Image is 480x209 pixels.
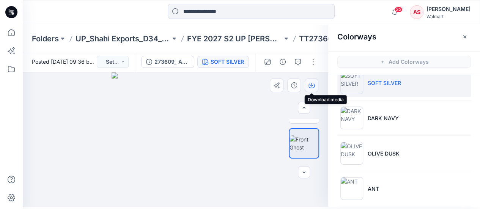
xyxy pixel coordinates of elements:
a: UP_Shahi Exports_D34_ [DEMOGRAPHIC_DATA] Bottoms [76,33,170,44]
div: [PERSON_NAME] [426,5,471,14]
button: 273609_ ADM_STRETCH POPLIN SHORTS [141,56,194,68]
button: Details [277,56,289,68]
img: Front Ghost [290,135,318,151]
span: Posted [DATE] 09:36 by [32,58,97,66]
div: Walmart [426,14,471,19]
p: DARK NAVY [368,114,399,122]
p: ANT [368,185,379,193]
span: 32 [394,6,403,13]
button: SOFT SILVER [197,56,249,68]
a: [PERSON_NAME] [94,58,137,65]
div: AS [410,5,423,19]
p: TT273609_ STRETCH POPLIN SHORTS [299,33,394,44]
p: SOFT SILVER [368,79,401,87]
img: SOFT SILVER [340,71,363,94]
a: FYE 2027 S2 UP [PERSON_NAME] [PERSON_NAME] [187,33,282,44]
div: SOFT SILVER [211,58,244,66]
img: ANT [340,177,363,200]
img: OLIVE DUSK [340,142,363,165]
div: 273609_ ADM_STRETCH POPLIN SHORTS [154,58,189,66]
a: Folders [32,33,59,44]
h2: Colorways [337,32,376,41]
p: OLIVE DUSK [368,149,400,157]
img: eyJhbGciOiJIUzI1NiIsImtpZCI6IjAiLCJzbHQiOiJzZXMiLCJ0eXAiOiJKV1QifQ.eyJkYXRhIjp7InR5cGUiOiJzdG9yYW... [112,72,239,207]
img: DARK NAVY [340,107,363,129]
